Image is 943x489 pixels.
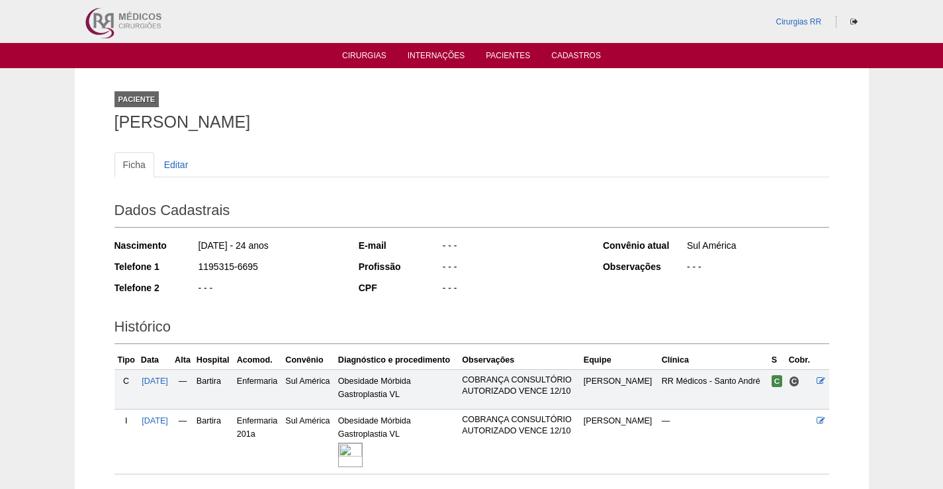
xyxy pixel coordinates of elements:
a: [DATE] [142,377,168,386]
th: Equipe [581,351,659,370]
td: Sul América [283,369,335,409]
div: Telefone 2 [114,281,197,294]
a: Ficha [114,152,154,177]
div: Sul América [686,239,829,255]
td: Enfermaria 201a [234,410,283,474]
th: Alta [171,351,194,370]
h2: Histórico [114,314,829,344]
div: 1195315-6695 [197,260,341,277]
div: CPF [359,281,441,294]
div: Paciente [114,91,159,107]
div: I [117,414,136,427]
th: Clínica [659,351,769,370]
th: Data [138,351,171,370]
p: COBRANÇA CONSULTÓRIO AUTORIZADO VENCE 12/10 [462,375,578,397]
div: Nascimento [114,239,197,252]
th: S [769,351,786,370]
div: - - - [686,260,829,277]
th: Diagnóstico e procedimento [336,351,459,370]
td: — [171,369,194,409]
a: Cadastros [551,51,601,64]
div: - - - [441,260,585,277]
td: [PERSON_NAME] [581,369,659,409]
th: Hospital [194,351,234,370]
div: - - - [197,281,341,298]
div: - - - [441,281,585,298]
td: Obesidade Mórbida Gastroplastia VL [336,369,459,409]
div: - - - [441,239,585,255]
th: Tipo [114,351,138,370]
td: — [171,410,194,474]
i: Sair [850,18,858,26]
div: E-mail [359,239,441,252]
th: Observações [459,351,581,370]
div: Profissão [359,260,441,273]
a: Editar [156,152,197,177]
div: [DATE] - 24 anos [197,239,341,255]
a: Cirurgias [342,51,386,64]
th: Acomod. [234,351,283,370]
td: Enfermaria [234,369,283,409]
td: RR Médicos - Santo André [659,369,769,409]
div: Convênio atual [603,239,686,252]
div: Telefone 1 [114,260,197,273]
span: Confirmada [772,375,783,387]
th: Convênio [283,351,335,370]
td: Obesidade Mórbida Gastroplastia VL [336,410,459,474]
th: Cobr. [786,351,814,370]
h2: Dados Cadastrais [114,197,829,228]
td: Sul América [283,410,335,474]
td: [PERSON_NAME] [581,410,659,474]
a: [DATE] [142,416,168,425]
p: COBRANÇA CONSULTÓRIO AUTORIZADO VENCE 12/10 [462,414,578,437]
td: Bartira [194,410,234,474]
a: Cirurgias RR [776,17,821,26]
td: — [659,410,769,474]
h1: [PERSON_NAME] [114,114,829,130]
span: Consultório [789,376,800,387]
div: C [117,375,136,388]
td: Bartira [194,369,234,409]
a: Pacientes [486,51,530,64]
div: Observações [603,260,686,273]
a: Internações [408,51,465,64]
